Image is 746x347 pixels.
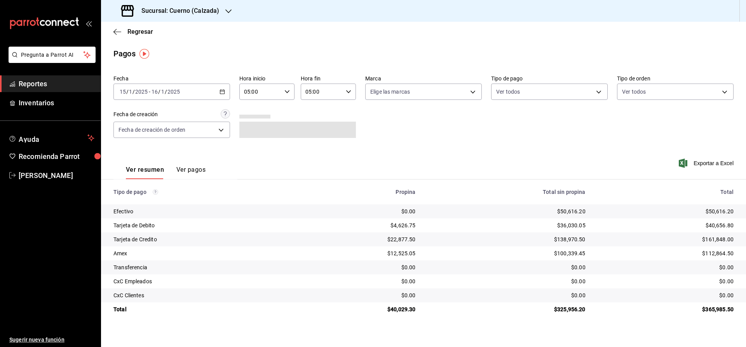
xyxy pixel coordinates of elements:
div: Efectivo [113,208,290,215]
button: Ver pagos [176,166,206,179]
span: / [126,89,129,95]
span: Inventarios [19,98,94,108]
div: $0.00 [598,263,734,271]
div: CxC Empleados [113,277,290,285]
div: Propina [303,189,416,195]
div: $112,864.50 [598,249,734,257]
img: Tooltip marker [139,49,149,59]
div: Transferencia [113,263,290,271]
span: - [149,89,150,95]
span: / [165,89,167,95]
span: Ayuda [19,133,84,143]
input: -- [119,89,126,95]
div: $0.00 [598,277,734,285]
label: Marca [365,76,482,81]
div: $100,339.45 [428,249,585,257]
div: $0.00 [428,277,585,285]
div: $50,616.20 [428,208,585,215]
h3: Sucursal: Cuerno (Calzada) [135,6,219,16]
label: Hora fin [301,76,356,81]
a: Pregunta a Parrot AI [5,56,96,65]
span: Ver todos [622,88,646,96]
input: -- [161,89,165,95]
div: Fecha de creación [113,110,158,119]
span: Recomienda Parrot [19,151,94,162]
div: Tipo de pago [113,189,290,195]
button: Regresar [113,28,153,35]
div: $325,956.20 [428,305,585,313]
div: $50,616.20 [598,208,734,215]
div: $0.00 [303,291,416,299]
div: Total sin propina [428,189,585,195]
div: Amex [113,249,290,257]
svg: Los pagos realizados con Pay y otras terminales son montos brutos. [153,189,158,195]
span: Regresar [127,28,153,35]
div: CxC Clientes [113,291,290,299]
div: $4,626.75 [303,221,416,229]
span: Fecha de creación de orden [119,126,185,134]
div: $0.00 [428,263,585,271]
input: -- [129,89,132,95]
input: ---- [135,89,148,95]
div: $0.00 [428,291,585,299]
span: Sugerir nueva función [9,336,94,344]
button: Exportar a Excel [680,159,734,168]
div: $40,029.30 [303,305,416,313]
span: / [132,89,135,95]
button: Pregunta a Parrot AI [9,47,96,63]
span: Elige las marcas [370,88,410,96]
div: $12,525.05 [303,249,416,257]
label: Tipo de orden [617,76,734,81]
div: Pagos [113,48,136,59]
div: $0.00 [598,291,734,299]
label: Tipo de pago [491,76,608,81]
div: $161,848.00 [598,235,734,243]
input: ---- [167,89,180,95]
div: $40,656.80 [598,221,734,229]
div: Total [598,189,734,195]
div: Total [113,305,290,313]
div: $365,985.50 [598,305,734,313]
div: $36,030.05 [428,221,585,229]
span: [PERSON_NAME] [19,170,94,181]
div: navigation tabs [126,166,206,179]
label: Hora inicio [239,76,295,81]
div: $0.00 [303,263,416,271]
span: / [158,89,160,95]
label: Fecha [113,76,230,81]
div: $138,970.50 [428,235,585,243]
button: Ver resumen [126,166,164,179]
div: $22,877.50 [303,235,416,243]
div: Tarjeta de Debito [113,221,290,229]
div: $0.00 [303,277,416,285]
span: Pregunta a Parrot AI [21,51,84,59]
button: open_drawer_menu [85,20,92,26]
div: $0.00 [303,208,416,215]
span: Ver todos [496,88,520,96]
input: -- [151,89,158,95]
div: Tarjeta de Credito [113,235,290,243]
span: Reportes [19,78,94,89]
